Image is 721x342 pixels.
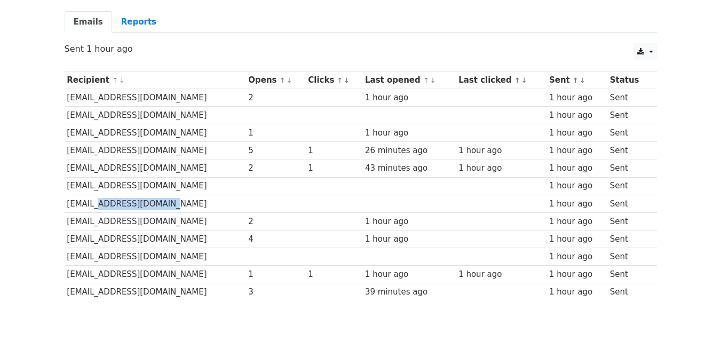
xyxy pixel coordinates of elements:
[458,162,544,174] div: 1 hour ago
[365,145,454,157] div: 26 minutes ago
[248,216,303,228] div: 2
[430,76,436,84] a: ↓
[607,107,651,124] td: Sent
[607,266,651,283] td: Sent
[423,76,429,84] a: ↑
[607,124,651,142] td: Sent
[65,142,246,160] td: [EMAIL_ADDRESS][DOMAIN_NAME]
[248,286,303,298] div: 3
[344,76,350,84] a: ↓
[607,142,651,160] td: Sent
[308,145,360,157] div: 1
[365,92,454,104] div: 1 hour ago
[65,283,246,301] td: [EMAIL_ADDRESS][DOMAIN_NAME]
[549,127,605,139] div: 1 hour ago
[365,216,454,228] div: 1 hour ago
[546,71,607,89] th: Sent
[280,76,286,84] a: ↑
[365,233,454,245] div: 1 hour ago
[112,76,118,84] a: ↑
[65,71,246,89] th: Recipient
[65,230,246,248] td: [EMAIL_ADDRESS][DOMAIN_NAME]
[65,107,246,124] td: [EMAIL_ADDRESS][DOMAIN_NAME]
[549,268,605,281] div: 1 hour ago
[549,251,605,263] div: 1 hour ago
[65,11,112,33] a: Emails
[112,11,165,33] a: Reports
[248,127,303,139] div: 1
[549,109,605,122] div: 1 hour ago
[287,76,292,84] a: ↓
[65,89,246,107] td: [EMAIL_ADDRESS][DOMAIN_NAME]
[458,268,544,281] div: 1 hour ago
[337,76,343,84] a: ↑
[65,266,246,283] td: [EMAIL_ADDRESS][DOMAIN_NAME]
[458,145,544,157] div: 1 hour ago
[248,92,303,104] div: 2
[248,145,303,157] div: 5
[65,248,246,266] td: [EMAIL_ADDRESS][DOMAIN_NAME]
[362,71,456,89] th: Last opened
[607,160,651,177] td: Sent
[365,286,454,298] div: 39 minutes ago
[65,160,246,177] td: [EMAIL_ADDRESS][DOMAIN_NAME]
[573,76,579,84] a: ↑
[456,71,546,89] th: Last clicked
[549,92,605,104] div: 1 hour ago
[65,195,246,212] td: [EMAIL_ADDRESS][DOMAIN_NAME]
[549,216,605,228] div: 1 hour ago
[365,162,454,174] div: 43 minutes ago
[365,127,454,139] div: 1 hour ago
[305,71,362,89] th: Clicks
[65,212,246,230] td: [EMAIL_ADDRESS][DOMAIN_NAME]
[549,233,605,245] div: 1 hour ago
[65,43,657,54] p: Sent 1 hour ago
[521,76,527,84] a: ↓
[549,162,605,174] div: 1 hour ago
[308,268,360,281] div: 1
[607,177,651,195] td: Sent
[580,76,585,84] a: ↓
[549,145,605,157] div: 1 hour ago
[365,268,454,281] div: 1 hour ago
[607,89,651,107] td: Sent
[248,233,303,245] div: 4
[607,230,651,248] td: Sent
[549,198,605,210] div: 1 hour ago
[607,71,651,89] th: Status
[607,283,651,301] td: Sent
[607,195,651,212] td: Sent
[65,177,246,195] td: [EMAIL_ADDRESS][DOMAIN_NAME]
[607,212,651,230] td: Sent
[245,71,305,89] th: Opens
[248,162,303,174] div: 2
[119,76,125,84] a: ↓
[549,180,605,192] div: 1 hour ago
[248,268,303,281] div: 1
[65,124,246,142] td: [EMAIL_ADDRESS][DOMAIN_NAME]
[308,162,360,174] div: 1
[549,286,605,298] div: 1 hour ago
[607,248,651,266] td: Sent
[668,291,721,342] iframe: Chat Widget
[514,76,520,84] a: ↑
